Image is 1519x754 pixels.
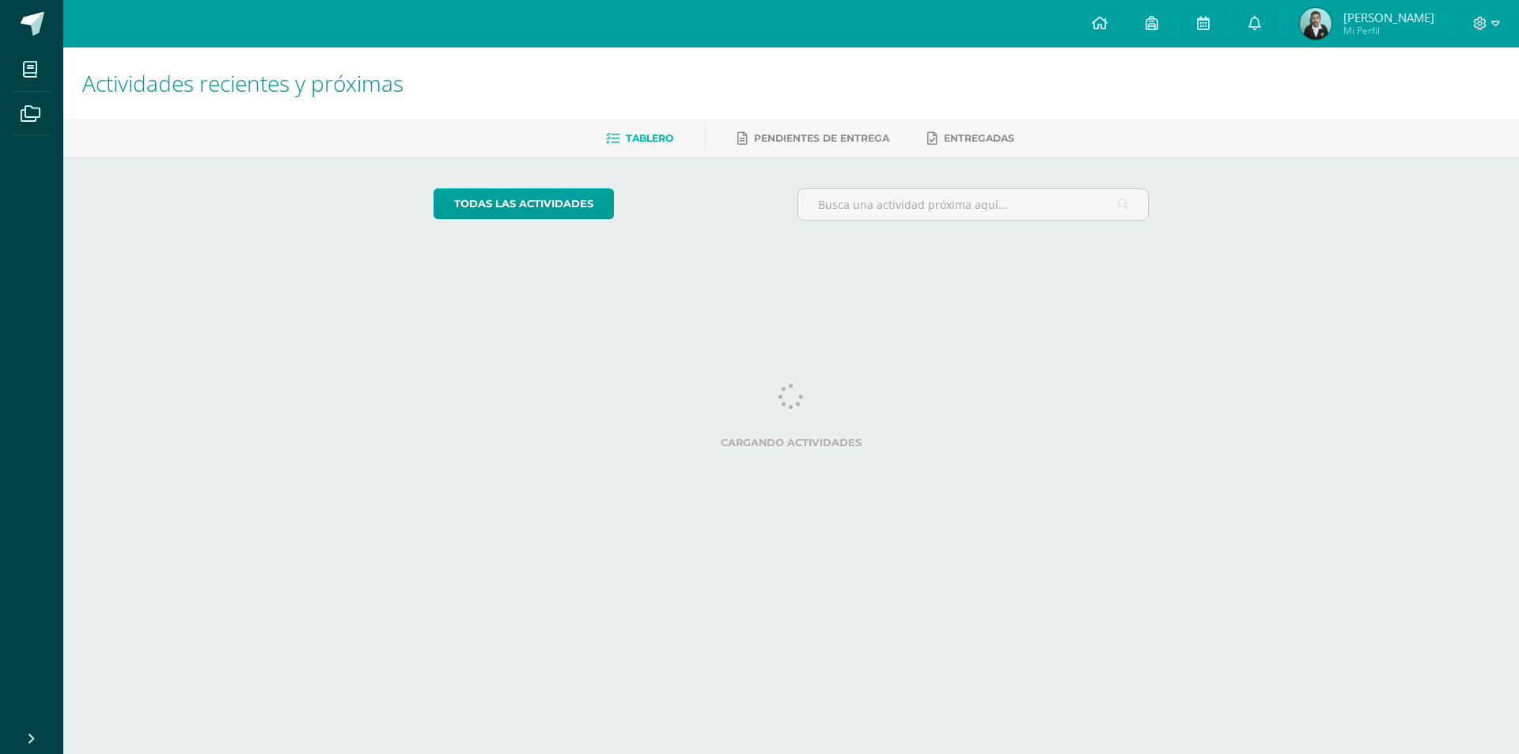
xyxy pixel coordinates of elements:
[434,437,1150,449] label: Cargando actividades
[798,189,1149,220] input: Busca una actividad próxima aquí...
[434,188,614,219] a: todas las Actividades
[626,132,673,144] span: Tablero
[944,132,1014,144] span: Entregadas
[82,68,403,98] span: Actividades recientes y próximas
[754,132,889,144] span: Pendientes de entrega
[606,126,673,151] a: Tablero
[1343,9,1434,25] span: [PERSON_NAME]
[737,126,889,151] a: Pendientes de entrega
[1343,24,1434,37] span: Mi Perfil
[927,126,1014,151] a: Entregadas
[1300,8,1331,40] img: 5c4299ecb9f95ec111dcfc535c7eab6c.png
